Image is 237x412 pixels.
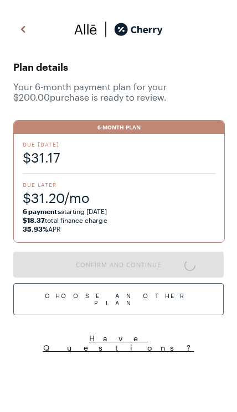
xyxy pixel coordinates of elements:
[23,140,215,148] span: Due [DATE]
[114,21,163,38] img: cherry_black_logo-DrOE_MJI.svg
[23,189,215,207] span: $31.20/mo
[17,21,30,38] img: svg%3e
[23,181,215,189] span: Due Later
[14,121,224,134] div: 6-Month Plan
[23,207,61,215] strong: 6 payments
[23,225,48,233] strong: 35.93%
[23,216,45,224] strong: $18.37
[74,21,97,38] img: svg%3e
[13,81,224,102] span: Your 6 -month payment plan for your $200.00 purchase is ready to review.
[13,252,224,278] button: Confirm and Continue
[13,58,224,76] span: Plan details
[13,333,224,353] button: Have Questions?
[23,207,215,233] span: starting [DATE] total finance charge APR
[23,148,215,166] span: $31.17
[13,283,224,315] div: Choose Another Plan
[97,21,114,38] img: svg%3e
